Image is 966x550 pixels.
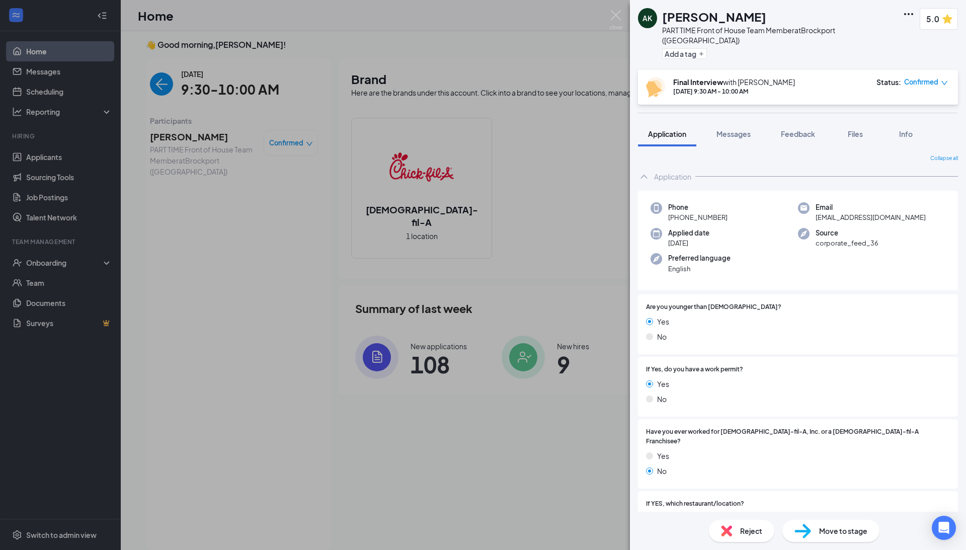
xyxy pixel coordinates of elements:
span: If YES, which restaurant/location? [646,499,744,509]
h1: [PERSON_NAME] [662,8,766,25]
svg: ChevronUp [638,171,650,183]
svg: Ellipses [903,8,915,20]
span: If Yes, do you have a work permit? [646,365,743,374]
span: English [668,264,731,274]
span: Messages [716,129,751,138]
span: Feedback [781,129,815,138]
span: Collapse all [930,154,958,163]
span: Have you ever worked for [DEMOGRAPHIC_DATA]-fil-A, Inc. or a [DEMOGRAPHIC_DATA]-fil-A Franchisee? [646,427,950,446]
span: Confirmed [904,77,938,87]
div: Application [654,172,691,182]
span: [PHONE_NUMBER] [668,212,728,222]
b: Final Interview [673,77,723,87]
div: AK [642,13,652,23]
span: Phone [668,202,728,212]
span: No [657,465,667,477]
span: Move to stage [819,525,867,536]
span: Files [848,129,863,138]
span: Info [899,129,913,138]
span: [DATE] [668,238,709,248]
span: corporate_feed_36 [816,238,878,248]
span: Reject [740,525,762,536]
svg: Plus [698,51,704,57]
span: Application [648,129,686,138]
span: Are you younger than [DEMOGRAPHIC_DATA]? [646,302,781,312]
span: Source [816,228,878,238]
div: Status : [876,77,901,87]
span: Applied date [668,228,709,238]
div: PART TIME Front of House Team Member at Brockport ([GEOGRAPHIC_DATA]) [662,25,898,45]
span: Preferred language [668,253,731,263]
span: No [657,394,667,405]
span: Yes [657,316,669,327]
button: PlusAdd a tag [662,48,707,59]
span: Yes [657,450,669,461]
span: Email [816,202,926,212]
span: No [657,331,667,342]
span: [EMAIL_ADDRESS][DOMAIN_NAME] [816,212,926,222]
span: down [941,80,948,87]
div: [DATE] 9:30 AM - 10:00 AM [673,87,795,96]
span: 5.0 [926,13,939,25]
div: Open Intercom Messenger [932,516,956,540]
div: with [PERSON_NAME] [673,77,795,87]
span: Yes [657,378,669,389]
